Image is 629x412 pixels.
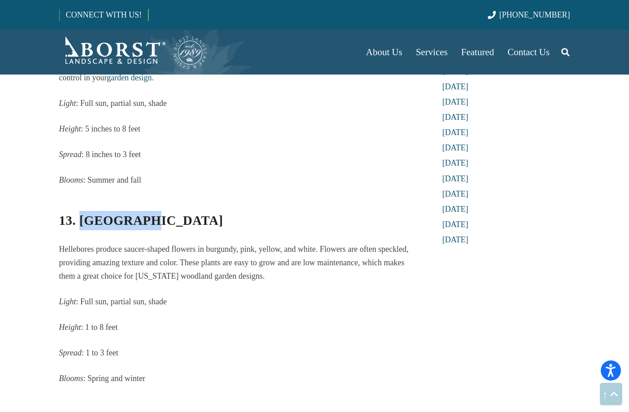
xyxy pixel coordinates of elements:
[508,47,550,57] span: Contact Us
[59,348,82,357] em: Spread
[59,295,417,308] p: : Full sun, partial sun, shade
[59,320,417,334] p: : 1 to 8 feet
[359,30,409,75] a: About Us
[442,143,468,152] a: [DATE]
[499,10,570,19] span: [PHONE_NUMBER]
[442,158,468,167] a: [DATE]
[59,99,76,108] em: Light
[59,372,417,385] p: : Spring and winter
[59,213,223,228] strong: 13. [GEOGRAPHIC_DATA]
[59,374,83,383] em: Blooms
[59,34,208,70] a: Borst-Logo
[442,174,468,183] a: [DATE]
[59,124,81,133] em: Height
[442,235,468,244] a: [DATE]
[442,205,468,214] a: [DATE]
[366,47,402,57] span: About Us
[107,73,152,82] a: garden design
[455,30,501,75] a: Featured
[60,4,148,26] a: CONNECT WITH US!
[59,122,417,136] p: : 5 inches to 8 feet
[488,10,570,19] a: [PHONE_NUMBER]
[59,323,81,332] em: Height
[442,220,468,229] a: [DATE]
[59,242,417,283] p: Hellebores produce saucer-shaped flowers in burgundy, pink, yellow, and white. Flowers are often ...
[59,175,83,184] em: Blooms
[442,128,468,137] a: [DATE]
[442,113,468,122] a: [DATE]
[556,41,574,63] a: Search
[59,297,76,306] em: Light
[59,346,417,359] p: : 1 to 3 feet
[442,97,468,106] a: [DATE]
[59,173,417,187] p: : Summer and fall
[461,47,494,57] span: Featured
[442,189,468,198] a: [DATE]
[59,96,417,110] p: : Full sun, partial sun, shade
[409,30,454,75] a: Services
[59,150,82,159] em: Spread
[600,383,622,405] a: Back to top
[442,82,468,91] a: [DATE]
[59,148,417,161] p: : 8 inches to 3 feet
[416,47,447,57] span: Services
[501,30,556,75] a: Contact Us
